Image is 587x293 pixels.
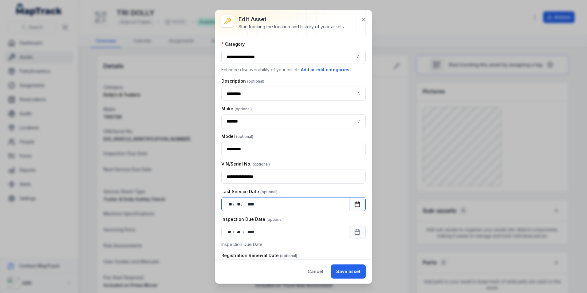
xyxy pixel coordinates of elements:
button: Calendar [349,225,366,239]
div: year, [243,201,255,207]
label: Last Service Date [221,189,278,195]
div: month, [235,201,241,207]
label: Description [221,78,264,84]
p: Enhance discoverability of your assets. [221,66,366,73]
div: Start tracking the location and history of your assets. [239,24,345,30]
div: / [243,229,245,235]
label: Category [221,41,245,47]
div: / [233,201,235,207]
label: Make [221,106,252,112]
div: month, [235,229,243,235]
div: day, [227,201,233,207]
input: asset-edit:cf[8261eee4-602e-4976-b39b-47b762924e3f]-label [221,114,366,128]
label: Inspection Due Date [221,216,284,222]
h3: Edit asset [239,15,345,24]
button: Add or edit categories [301,66,350,73]
button: Save asset [331,264,366,279]
label: Registration Renewal Date [221,252,297,259]
label: Model [221,133,253,139]
p: Inspection Due Date [221,241,366,248]
div: year, [245,229,256,235]
button: Calendar [349,197,366,211]
button: Cancel [302,264,328,279]
input: asset-edit:description-label [221,87,366,101]
label: VIN/Serial No. [221,161,270,167]
div: day, [227,229,233,235]
div: / [241,201,243,207]
div: / [233,229,235,235]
